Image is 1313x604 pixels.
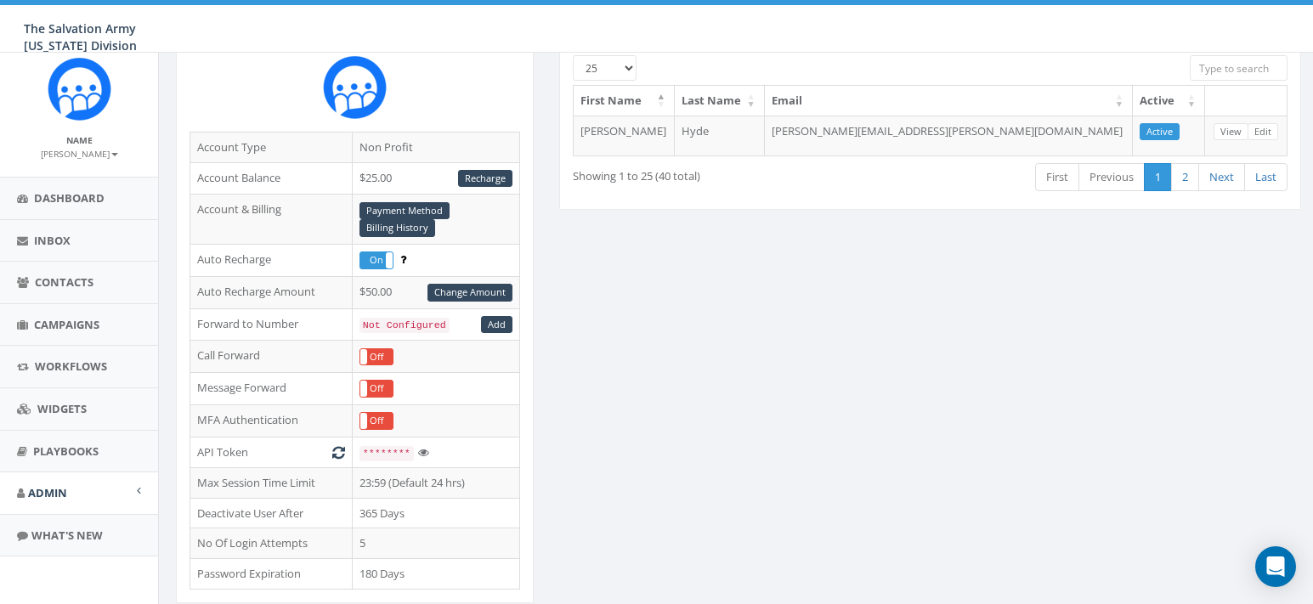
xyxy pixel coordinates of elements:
td: $50.00 [352,276,520,308]
a: 2 [1171,163,1199,191]
input: Type to search [1190,55,1288,81]
td: 5 [352,528,520,559]
span: Dashboard [34,190,105,206]
span: Playbooks [33,443,99,459]
span: Contacts [35,274,93,290]
th: Active: activate to sort column ascending [1133,86,1205,116]
td: API Token [190,437,353,468]
td: 180 Days [352,558,520,589]
td: $25.00 [352,162,520,195]
span: Campaigns [34,317,99,332]
span: Admin [28,485,67,500]
td: Message Forward [190,373,353,405]
span: Widgets [37,401,87,416]
td: Auto Recharge Amount [190,276,353,308]
td: Hyde [675,116,765,156]
a: Billing History [359,219,435,237]
a: Add [481,316,512,334]
td: Account Type [190,133,353,163]
div: OnOff [359,251,393,269]
td: Forward to Number [190,308,353,341]
span: Workflows [35,358,107,374]
td: MFA Authentication [190,404,353,437]
img: Rally_Corp_Icon_1.png [48,57,111,121]
th: Last Name: activate to sort column ascending [675,86,765,116]
label: Off [360,413,393,429]
span: What's New [31,528,103,543]
td: No Of Login Attempts [190,528,353,559]
a: First [1035,163,1079,191]
img: Rally_Corp_Icon_1.png [323,55,387,119]
a: Previous [1078,163,1145,191]
div: OnOff [359,380,393,398]
code: Not Configured [359,318,450,333]
td: Max Session Time Limit [190,468,353,499]
div: Open Intercom Messenger [1255,546,1296,587]
div: Showing 1 to 25 (40 total) [573,161,856,184]
td: Account & Billing [190,195,353,245]
span: Inbox [34,233,71,248]
td: [PERSON_NAME][EMAIL_ADDRESS][PERSON_NAME][DOMAIN_NAME] [765,116,1133,156]
i: Generate New Token [332,447,345,458]
td: Auto Recharge [190,244,353,276]
td: Password Expiration [190,558,353,589]
a: Payment Method [359,202,450,220]
td: [PERSON_NAME] [574,116,675,156]
small: [PERSON_NAME] [41,148,118,160]
td: Call Forward [190,341,353,373]
a: 1 [1144,163,1172,191]
label: Off [360,381,393,397]
td: Non Profit [352,133,520,163]
div: OnOff [359,348,393,366]
td: 23:59 (Default 24 hrs) [352,468,520,499]
a: [PERSON_NAME] [41,145,118,161]
a: Change Amount [427,284,512,302]
a: Last [1244,163,1288,191]
td: 365 Days [352,498,520,528]
a: Recharge [458,170,512,188]
label: Off [360,349,393,365]
span: The Salvation Army [US_STATE] Division [24,20,137,54]
td: Deactivate User After [190,498,353,528]
a: Active [1140,123,1180,141]
small: Name [66,134,93,146]
td: Account Balance [190,162,353,195]
span: Enable to prevent campaign failure. [400,251,406,267]
a: Edit [1248,123,1278,141]
th: First Name: activate to sort column descending [574,86,675,116]
label: On [360,252,393,268]
th: Email: activate to sort column ascending [765,86,1133,116]
a: Next [1198,163,1245,191]
a: View [1214,123,1248,141]
div: OnOff [359,412,393,430]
